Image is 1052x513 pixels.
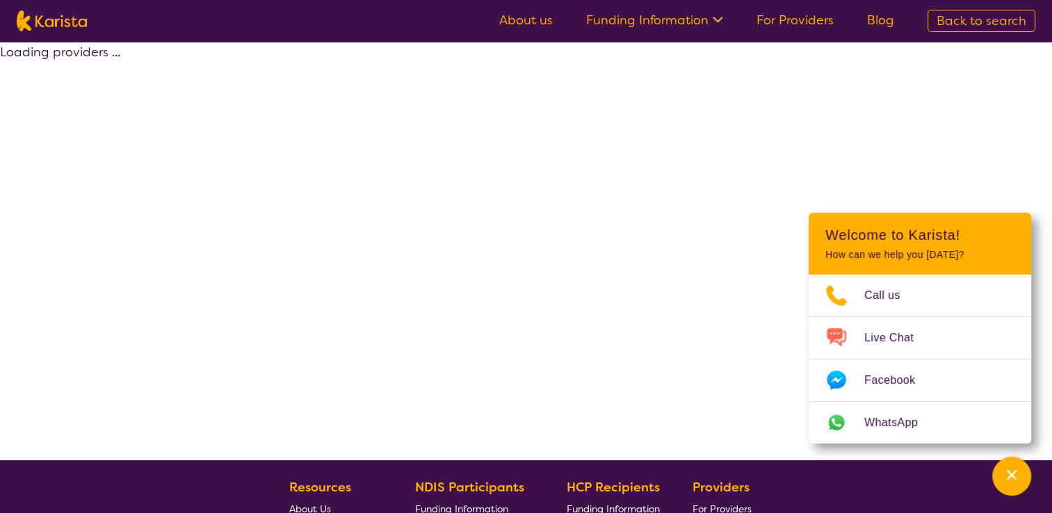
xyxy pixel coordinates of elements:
[809,402,1031,443] a: Web link opens in a new tab.
[809,213,1031,443] div: Channel Menu
[415,479,524,496] b: NDIS Participants
[289,479,351,496] b: Resources
[992,457,1031,496] button: Channel Menu
[809,275,1031,443] ul: Choose channel
[864,412,934,433] span: WhatsApp
[567,479,660,496] b: HCP Recipients
[937,13,1026,29] span: Back to search
[864,285,917,306] span: Call us
[864,370,932,391] span: Facebook
[867,12,894,28] a: Blog
[499,12,553,28] a: About us
[693,479,750,496] b: Providers
[864,327,930,348] span: Live Chat
[928,10,1035,32] a: Back to search
[756,12,834,28] a: For Providers
[17,10,87,31] img: Karista logo
[825,249,1014,261] p: How can we help you [DATE]?
[825,227,1014,243] h2: Welcome to Karista!
[586,12,723,28] a: Funding Information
